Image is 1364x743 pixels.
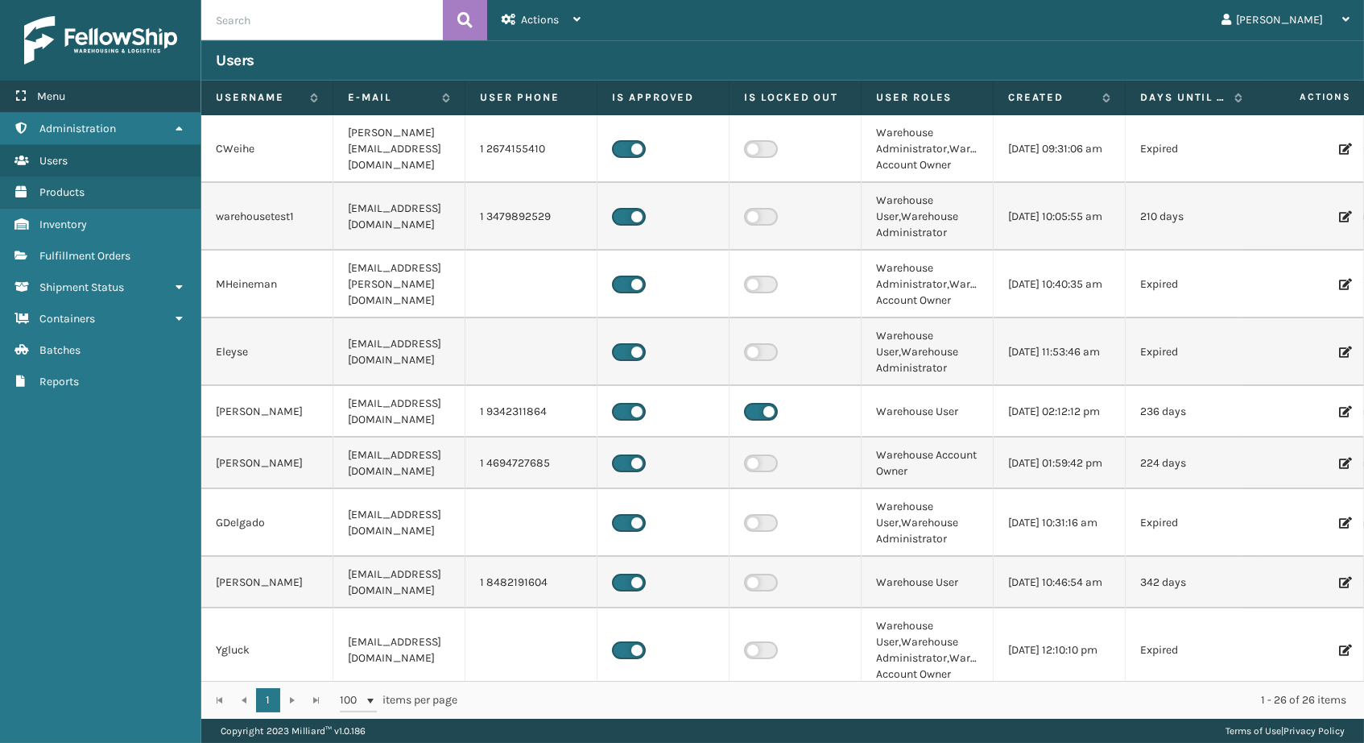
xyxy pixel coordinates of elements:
[994,115,1126,183] td: [DATE] 09:31:06 am
[1008,90,1094,105] label: Created
[862,386,994,438] td: Warehouse User
[333,608,465,692] td: [EMAIL_ADDRESS][DOMAIN_NAME]
[1339,645,1349,656] i: Edit
[1339,143,1349,155] i: Edit
[333,318,465,386] td: [EMAIL_ADDRESS][DOMAIN_NAME]
[994,557,1126,608] td: [DATE] 10:46:54 am
[862,438,994,489] td: Warehouse Account Owner
[201,386,333,438] td: [PERSON_NAME]
[201,183,333,251] td: warehousetest1
[39,154,68,168] span: Users
[465,183,597,251] td: 1 3479892529
[1339,279,1349,290] i: Edit
[1339,458,1349,469] i: Edit
[465,557,597,608] td: 1 8482191604
[862,489,994,557] td: Warehouse User,Warehouse Administrator
[201,115,333,183] td: CWeihe
[333,183,465,251] td: [EMAIL_ADDRESS][DOMAIN_NAME]
[1126,608,1258,692] td: Expired
[333,251,465,318] td: [EMAIL_ADDRESS][PERSON_NAME][DOMAIN_NAME]
[1126,251,1258,318] td: Expired
[862,115,994,183] td: Warehouse Administrator,Warehouse Account Owner
[340,692,364,708] span: 100
[994,251,1126,318] td: [DATE] 10:40:35 am
[1126,557,1258,608] td: 342 days
[994,438,1126,489] td: [DATE] 01:59:42 pm
[465,115,597,183] td: 1 2674155410
[744,90,846,105] label: Is Locked Out
[201,557,333,608] td: [PERSON_NAME]
[480,90,582,105] label: User phone
[1339,211,1349,222] i: Edit
[876,90,978,105] label: User Roles
[39,375,79,388] span: Reports
[37,89,65,103] span: Menu
[1126,386,1258,438] td: 236 days
[1140,90,1226,105] label: Days until password expires
[39,343,81,357] span: Batches
[39,249,130,263] span: Fulfillment Orders
[1126,115,1258,183] td: Expired
[333,438,465,489] td: [EMAIL_ADDRESS][DOMAIN_NAME]
[1126,318,1258,386] td: Expired
[862,183,994,251] td: Warehouse User,Warehouse Administrator
[480,692,1346,708] div: 1 - 26 of 26 items
[994,318,1126,386] td: [DATE] 11:53:46 am
[862,251,994,318] td: Warehouse Administrator,Warehouse Account Owner
[862,608,994,692] td: Warehouse User,Warehouse Administrator,Warehouse Account Owner
[256,688,280,712] a: 1
[39,218,87,231] span: Inventory
[216,90,302,105] label: Username
[862,318,994,386] td: Warehouse User,Warehouse Administrator
[1226,725,1281,737] a: Terms of Use
[994,386,1126,438] td: [DATE] 02:12:12 pm
[1339,577,1349,588] i: Edit
[465,386,597,438] td: 1 9342311864
[39,312,95,326] span: Containers
[39,185,85,199] span: Products
[216,51,254,70] h3: Users
[333,489,465,557] td: [EMAIL_ADDRESS][DOMAIN_NAME]
[1339,517,1349,529] i: Edit
[521,13,559,27] span: Actions
[1339,347,1349,358] i: Edit
[39,122,116,135] span: Administration
[221,719,366,743] p: Copyright 2023 Milliard™ v 1.0.186
[1126,183,1258,251] td: 210 days
[465,438,597,489] td: 1 4694727685
[612,90,714,105] label: Is Approved
[201,438,333,489] td: [PERSON_NAME]
[348,90,434,105] label: E-mail
[1249,84,1361,110] span: Actions
[39,280,124,294] span: Shipment Status
[24,16,177,64] img: logo
[994,608,1126,692] td: [DATE] 12:10:10 pm
[333,115,465,183] td: [PERSON_NAME][EMAIL_ADDRESS][DOMAIN_NAME]
[1226,719,1345,743] div: |
[333,386,465,438] td: [EMAIL_ADDRESS][DOMAIN_NAME]
[1126,438,1258,489] td: 224 days
[201,318,333,386] td: Eleyse
[994,489,1126,557] td: [DATE] 10:31:16 am
[862,557,994,608] td: Warehouse User
[201,251,333,318] td: MHeineman
[1126,489,1258,557] td: Expired
[1339,406,1349,417] i: Edit
[201,608,333,692] td: Ygluck
[201,489,333,557] td: GDelgado
[1283,725,1345,737] a: Privacy Policy
[340,688,457,712] span: items per page
[994,183,1126,251] td: [DATE] 10:05:55 am
[333,557,465,608] td: [EMAIL_ADDRESS][DOMAIN_NAME]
